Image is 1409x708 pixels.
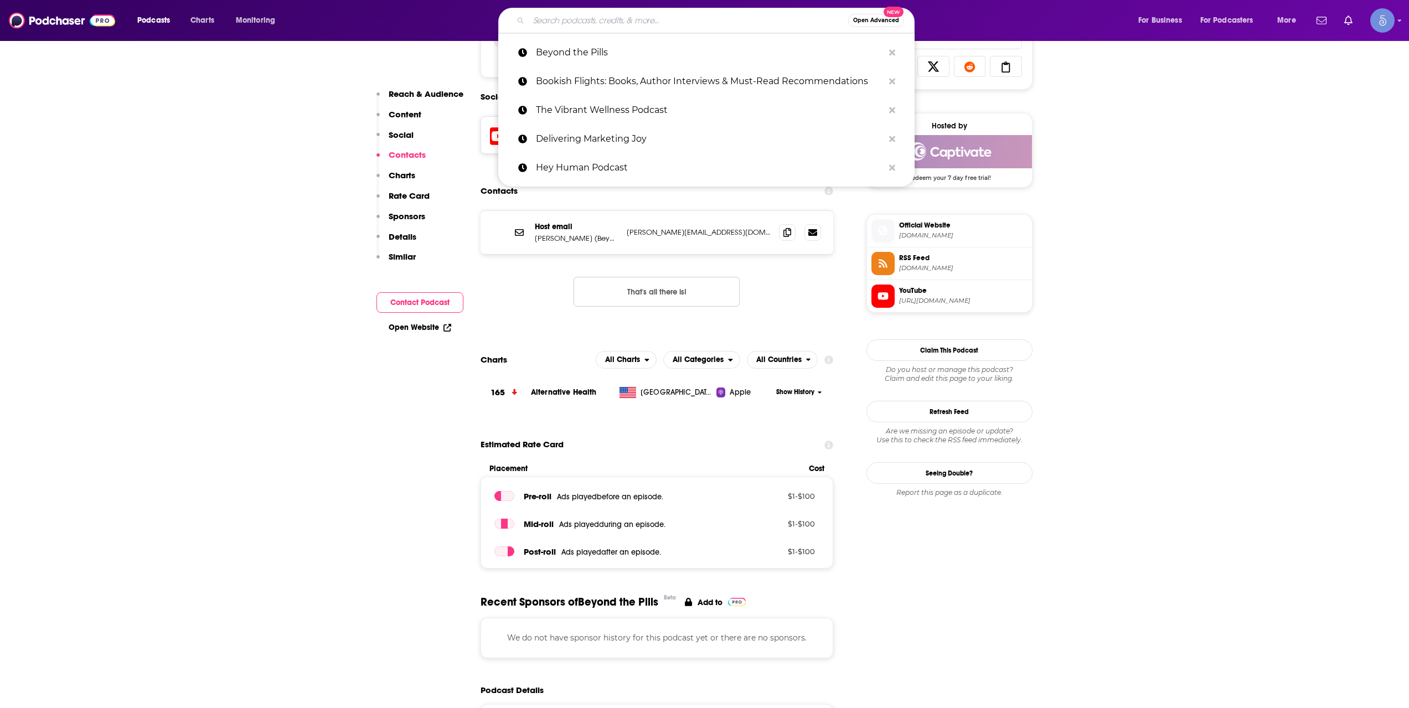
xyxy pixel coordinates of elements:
a: Hey Human Podcast [498,153,915,182]
p: [PERSON_NAME] (Beyond the Pills) [535,234,618,243]
span: Logged in as Spiral5-G1 [1370,8,1395,33]
h2: Categories [663,351,740,369]
button: Show History [772,387,825,397]
span: All Countries [756,356,802,364]
span: New [884,7,904,17]
span: Estimated Rate Card [481,434,564,455]
button: Social [376,130,414,150]
p: Host email [535,222,618,231]
span: United States [641,387,713,398]
p: $ 1 - $ 100 [743,492,815,500]
span: beyond-the-pills.captivate.fm [899,231,1028,240]
p: Beyond the Pills [536,38,884,67]
div: Search podcasts, credits, & more... [509,8,925,33]
a: The Vibrant Wellness Podcast [498,96,915,125]
div: Hosted by [867,121,1032,131]
h2: Contacts [481,180,518,201]
span: https://www.youtube.com/@BeyondThePills [899,297,1028,305]
p: Similar [389,251,416,262]
a: Show notifications dropdown [1340,11,1357,30]
p: $ 1 - $ 100 [743,519,815,528]
p: Charts [389,170,415,180]
button: open menu [1193,12,1269,29]
p: The Vibrant Wellness Podcast [536,96,884,125]
span: Placement [489,464,800,473]
a: [GEOGRAPHIC_DATA] [615,387,716,398]
button: Open AdvancedNew [848,14,904,27]
a: Share on X/Twitter [917,56,949,77]
a: Captivate Deal: Redeem your 7 day free trial! [867,135,1032,180]
button: Sponsors [376,211,425,231]
img: Pro Logo [728,598,746,606]
button: open menu [663,351,740,369]
p: Contacts [389,149,426,160]
p: Delivering Marketing Joy [536,125,884,153]
span: Podcasts [137,13,170,28]
span: RSS Feed [899,253,1028,263]
button: open menu [1131,12,1196,29]
h2: Countries [747,351,818,369]
p: Add to [698,597,722,607]
button: Charts [376,170,415,190]
button: Show profile menu [1370,8,1395,33]
button: open menu [596,351,657,369]
a: RSS Feed[DOMAIN_NAME] [871,252,1028,275]
p: Rate Card [389,190,430,201]
img: Captivate Deal: Redeem your 7 day free trial! [867,135,1032,168]
span: Ads played during an episode . [559,520,665,529]
h2: Charts [481,354,507,365]
span: Apple [730,387,751,398]
p: Hey Human Podcast [536,153,884,182]
p: We do not have sponsor history for this podcast yet or there are no sponsors. [494,632,820,644]
input: Search podcasts, credits, & more... [529,12,848,29]
a: Share on Reddit [954,56,986,77]
img: Podchaser - Follow, Share and Rate Podcasts [9,10,115,31]
p: Content [389,109,421,120]
p: [PERSON_NAME][EMAIL_ADDRESS][DOMAIN_NAME] [627,228,771,237]
span: Show History [776,387,814,397]
span: Post -roll [524,546,556,557]
button: Similar [376,251,416,272]
a: Official Website[DOMAIN_NAME] [871,219,1028,242]
h2: Podcast Details [481,685,544,695]
a: Apple [716,387,772,398]
button: Details [376,231,416,252]
button: Nothing here. [574,277,740,307]
div: Claim and edit this page to your liking. [866,365,1033,383]
button: Content [376,109,421,130]
a: YouTube[URL][DOMAIN_NAME] [871,285,1028,308]
span: Ads played before an episode . [557,492,663,502]
a: Bookish Flights: Books, Author Interviews & Must-Read Recommendations [498,67,915,96]
div: Beta [664,594,676,601]
button: Contacts [376,149,426,170]
a: Add to [685,595,746,609]
span: Monitoring [236,13,275,28]
span: Ads played after an episode . [561,547,661,557]
p: Social [389,130,414,140]
span: Mid -roll [524,519,554,529]
a: Charts [183,12,221,29]
p: Reach & Audience [389,89,463,99]
span: Redeem your 7 day free trial! [867,168,1032,182]
a: Copy Link [990,56,1022,77]
a: Seeing Double? [866,462,1033,484]
span: Do you host or manage this podcast? [866,365,1033,374]
div: Are we missing an episode or update? Use this to check the RSS feed immediately. [866,427,1033,445]
p: Details [389,231,416,242]
a: Alternative Health [531,387,597,397]
button: open menu [1269,12,1310,29]
button: Claim This Podcast [866,339,1033,361]
button: Contact Podcast [376,292,463,313]
p: Sponsors [389,211,425,221]
h2: Platforms [596,351,657,369]
a: 165 [481,378,531,408]
span: All Categories [673,356,724,364]
span: YouTube [899,286,1028,296]
span: Recent Sponsors of Beyond the Pills [481,595,658,609]
span: Official Website [899,220,1028,230]
span: More [1277,13,1296,28]
span: All Charts [605,356,640,364]
div: Report this page as a duplicate. [866,488,1033,497]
